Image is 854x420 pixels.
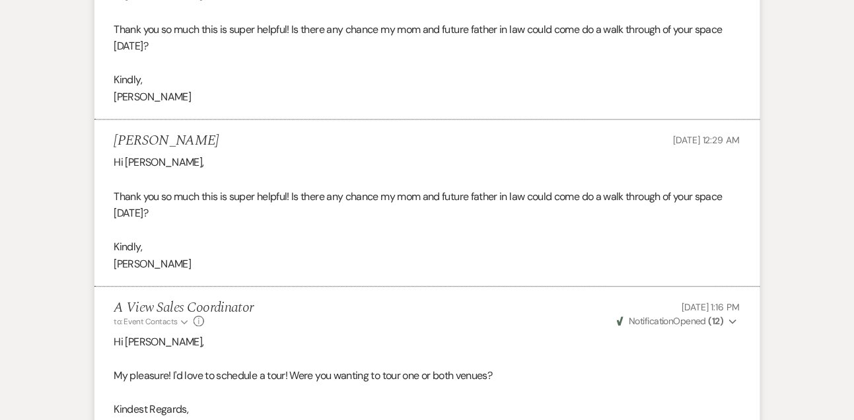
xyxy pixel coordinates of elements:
p: My pleasure! I'd love to schedule a tour! Were you wanting to tour one or both venues? [114,367,740,384]
p: Kindest Regards, [114,401,740,418]
h5: [PERSON_NAME] [114,133,219,149]
span: to: Event Contacts [114,316,178,327]
div: Hi [PERSON_NAME], Thank you so much this is super helpful! Is there any chance my mom and future ... [114,154,740,272]
h5: A View Sales Coordinator [114,300,254,316]
button: to: Event Contacts [114,316,190,328]
button: NotificationOpened (12) [615,314,740,328]
span: Notification [629,315,674,327]
span: [DATE] 12:29 AM [674,134,740,146]
span: Opened [617,315,724,327]
p: Hi [PERSON_NAME], [114,333,740,351]
strong: ( 12 ) [709,315,724,327]
span: [DATE] 1:16 PM [682,301,740,313]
